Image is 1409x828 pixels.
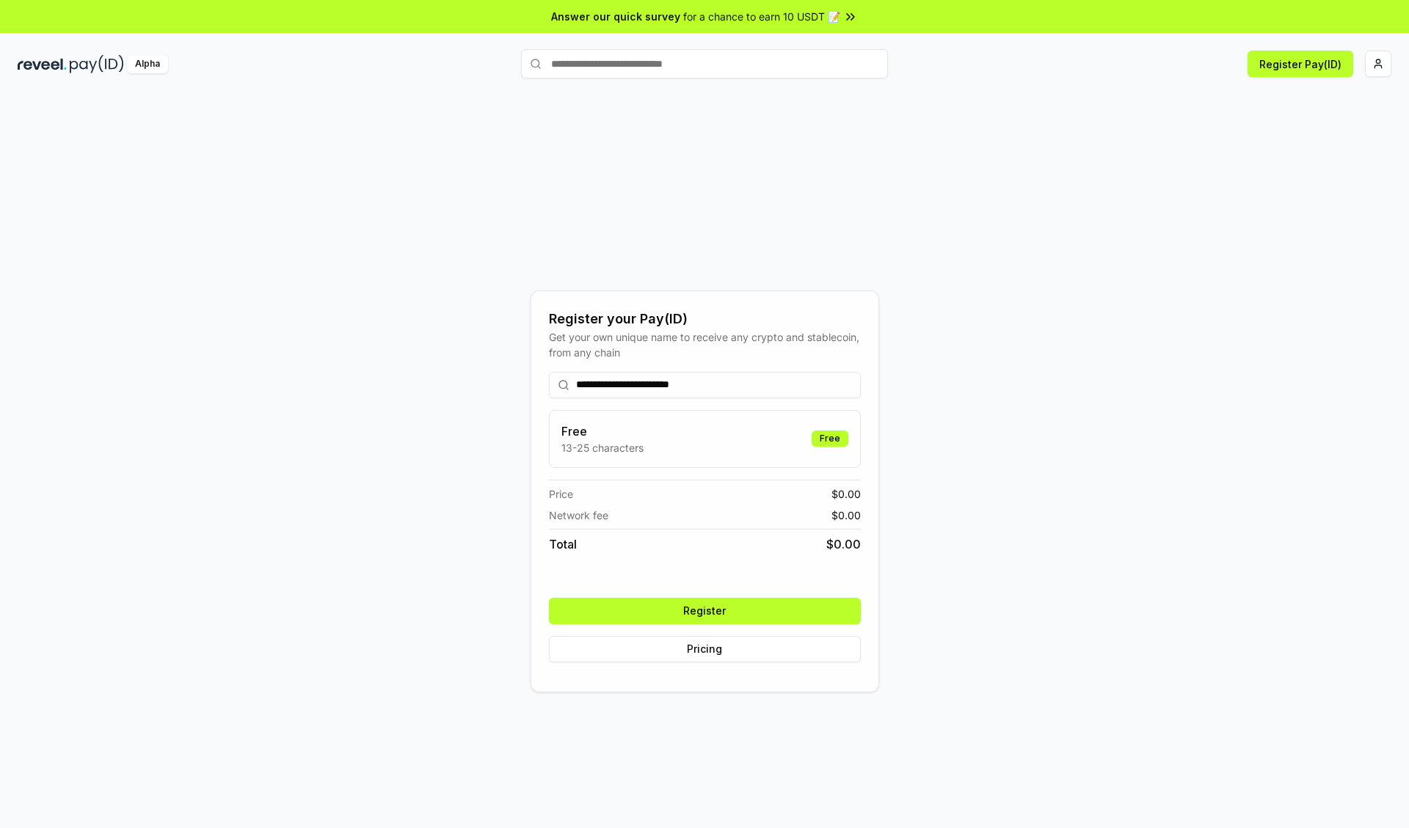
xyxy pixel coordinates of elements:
[549,598,861,624] button: Register
[826,535,861,553] span: $ 0.00
[549,309,861,329] div: Register your Pay(ID)
[127,55,168,73] div: Alpha
[561,440,644,455] p: 13-25 characters
[831,486,861,502] span: $ 0.00
[561,422,644,440] h3: Free
[1248,51,1353,77] button: Register Pay(ID)
[18,55,67,73] img: reveel_dark
[551,9,680,24] span: Answer our quick survey
[549,486,573,502] span: Price
[549,329,861,360] div: Get your own unique name to receive any crypto and stablecoin, from any chain
[683,9,840,24] span: for a chance to earn 10 USDT 📝
[70,55,124,73] img: pay_id
[549,508,608,523] span: Network fee
[549,535,577,553] span: Total
[549,636,861,662] button: Pricing
[831,508,861,523] span: $ 0.00
[812,431,848,447] div: Free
